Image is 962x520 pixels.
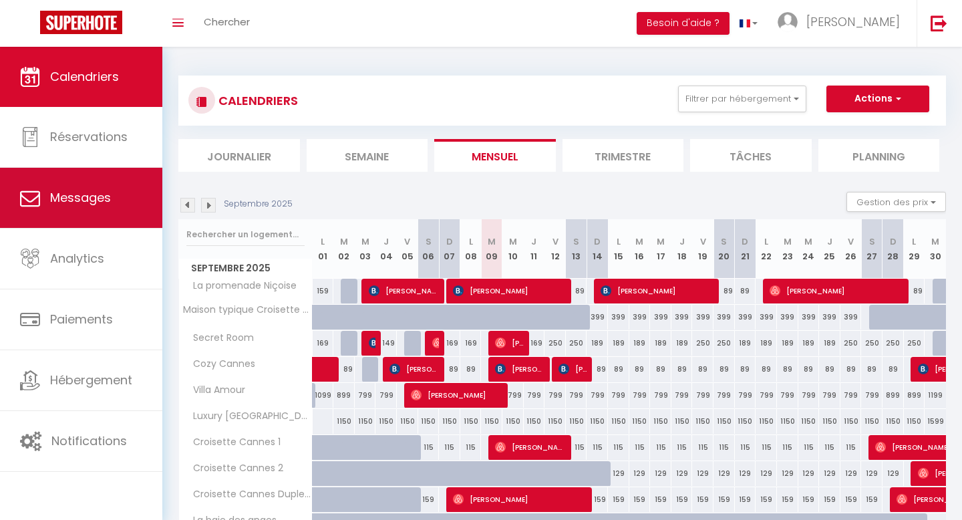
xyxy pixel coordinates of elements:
[777,409,798,434] div: 1150
[735,487,756,512] div: 159
[404,235,410,248] abbr: V
[397,409,418,434] div: 1150
[587,435,608,460] div: 115
[629,435,651,460] div: 115
[904,383,925,408] div: 899
[756,305,777,330] div: 399
[544,331,566,356] div: 250
[502,383,524,408] div: 799
[650,435,671,460] div: 115
[509,235,517,248] abbr: M
[50,250,104,267] span: Analytics
[587,305,608,330] div: 399
[692,357,713,382] div: 89
[692,409,713,434] div: 1150
[629,305,651,330] div: 399
[333,219,355,279] th: 02
[925,409,946,434] div: 1599
[671,305,693,330] div: 399
[819,461,840,486] div: 129
[469,235,473,248] abbr: L
[784,235,792,248] abbr: M
[650,219,671,279] th: 17
[883,461,904,486] div: 129
[566,331,587,356] div: 250
[313,331,334,356] div: 169
[692,487,713,512] div: 159
[204,15,250,29] span: Chercher
[333,409,355,434] div: 1150
[671,409,693,434] div: 1150
[840,383,862,408] div: 799
[925,219,946,279] th: 30
[735,435,756,460] div: 115
[650,305,671,330] div: 399
[446,235,453,248] abbr: D
[418,219,440,279] th: 06
[629,357,651,382] div: 89
[818,139,940,172] li: Planning
[798,487,820,512] div: 159
[629,487,651,512] div: 159
[432,330,440,356] span: [PERSON_NAME]
[671,331,693,356] div: 189
[307,139,428,172] li: Semaine
[426,235,432,248] abbr: S
[692,461,713,486] div: 129
[608,461,629,486] div: 129
[383,235,389,248] abbr: J
[181,305,315,315] span: Maison typique Croisette Cannes
[566,279,587,303] div: 89
[912,235,916,248] abbr: L
[181,331,257,346] span: Secret Room
[313,383,334,408] div: 1099
[434,139,556,172] li: Mensuel
[650,409,671,434] div: 1150
[890,235,897,248] abbr: D
[671,435,693,460] div: 115
[742,235,748,248] abbr: D
[587,383,608,408] div: 799
[495,356,545,382] span: [PERSON_NAME]
[587,357,608,382] div: 89
[777,331,798,356] div: 189
[608,331,629,356] div: 189
[883,357,904,382] div: 89
[671,461,693,486] div: 129
[840,357,862,382] div: 89
[629,383,651,408] div: 799
[735,461,756,486] div: 129
[587,409,608,434] div: 1150
[587,331,608,356] div: 189
[904,331,925,356] div: 250
[904,409,925,434] div: 1150
[721,235,727,248] abbr: S
[531,235,536,248] abbr: J
[735,305,756,330] div: 399
[846,192,946,212] button: Gestion des prix
[608,219,629,279] th: 15
[819,409,840,434] div: 1150
[460,409,482,434] div: 1150
[418,409,440,434] div: 1150
[608,409,629,434] div: 1150
[777,357,798,382] div: 89
[777,487,798,512] div: 159
[375,383,397,408] div: 799
[735,279,756,303] div: 89
[713,461,735,486] div: 129
[369,330,376,356] span: [PERSON_NAME]
[925,383,946,408] div: 1199
[544,409,566,434] div: 1150
[181,487,315,502] span: Croisette Cannes Duplex 3
[798,331,820,356] div: 189
[594,235,601,248] abbr: D
[756,409,777,434] div: 1150
[587,487,608,512] div: 159
[713,487,735,512] div: 159
[460,357,482,382] div: 89
[713,409,735,434] div: 1150
[50,311,113,328] span: Paiements
[735,383,756,408] div: 799
[566,409,587,434] div: 1150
